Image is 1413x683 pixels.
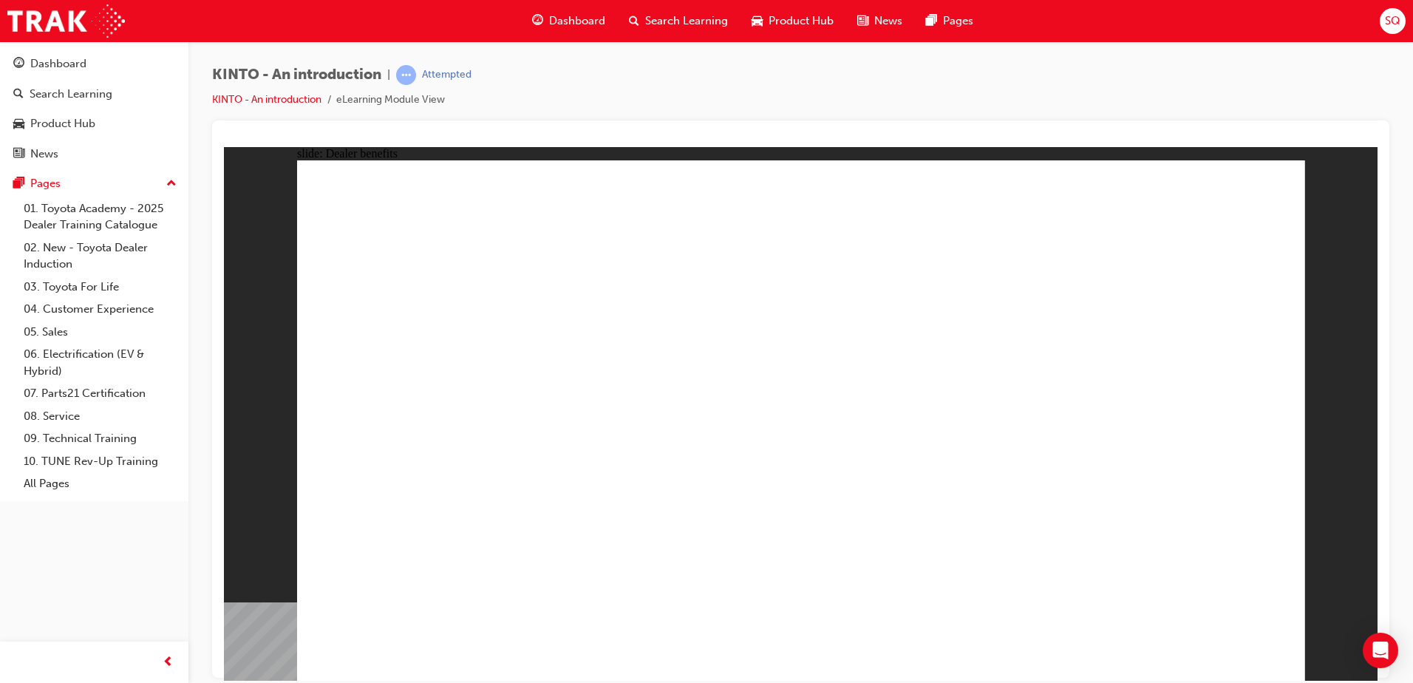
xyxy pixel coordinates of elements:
span: car-icon [752,12,763,30]
div: Search Learning [30,86,112,103]
a: 08. Service [18,405,183,428]
a: 03. Toyota For Life [18,276,183,299]
div: Dashboard [30,55,86,72]
div: Open Intercom Messenger [1363,633,1398,668]
span: News [874,13,902,30]
button: Pages [6,170,183,197]
a: 02. New - Toyota Dealer Induction [18,237,183,276]
div: News [30,146,58,163]
a: Product Hub [6,110,183,137]
button: DashboardSearch LearningProduct HubNews [6,47,183,170]
li: eLearning Module View [336,92,445,109]
a: KINTO - An introduction [212,93,321,106]
span: guage-icon [532,12,543,30]
span: Search Learning [645,13,728,30]
a: pages-iconPages [914,6,985,36]
span: KINTO - An introduction [212,67,381,84]
a: 09. Technical Training [18,427,183,450]
a: 05. Sales [18,321,183,344]
span: up-icon [166,174,177,194]
a: guage-iconDashboard [520,6,617,36]
a: 01. Toyota Academy - 2025 Dealer Training Catalogue [18,197,183,237]
a: 06. Electrification (EV & Hybrid) [18,343,183,382]
a: News [6,140,183,168]
a: Search Learning [6,81,183,108]
span: Product Hub [769,13,834,30]
span: learningRecordVerb_ATTEMPT-icon [396,65,416,85]
a: Dashboard [6,50,183,78]
a: search-iconSearch Learning [617,6,740,36]
span: news-icon [13,148,24,161]
a: car-iconProduct Hub [740,6,845,36]
a: 07. Parts21 Certification [18,382,183,405]
span: Dashboard [549,13,605,30]
span: SQ [1385,13,1400,30]
img: Trak [7,4,125,38]
a: All Pages [18,472,183,495]
span: search-icon [629,12,639,30]
span: pages-icon [926,12,937,30]
span: prev-icon [163,653,174,672]
button: SQ [1380,8,1406,34]
span: search-icon [13,88,24,101]
span: news-icon [857,12,868,30]
div: Product Hub [30,115,95,132]
div: Attempted [422,68,471,82]
span: | [387,67,390,84]
a: 10. TUNE Rev-Up Training [18,450,183,473]
span: Pages [943,13,973,30]
span: guage-icon [13,58,24,71]
span: car-icon [13,118,24,131]
a: 04. Customer Experience [18,298,183,321]
div: Pages [30,175,61,192]
span: pages-icon [13,177,24,191]
a: news-iconNews [845,6,914,36]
